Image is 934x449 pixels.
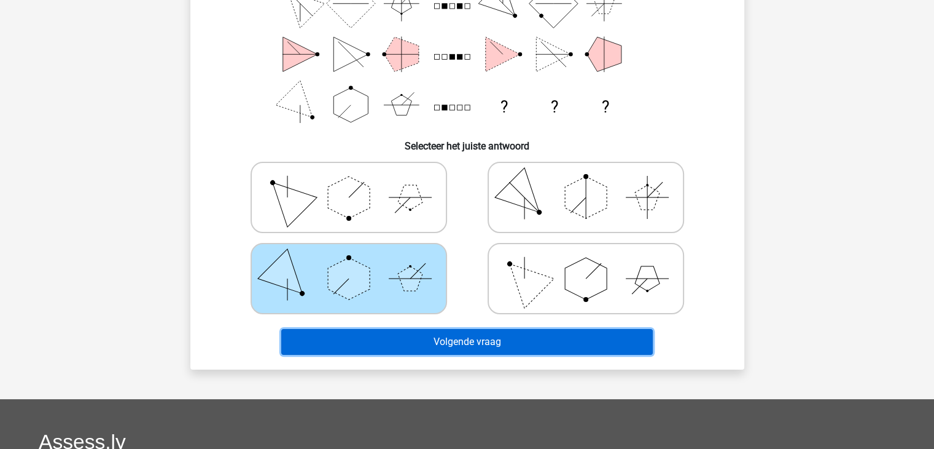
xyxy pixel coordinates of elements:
[210,130,725,152] h6: Selecteer het juiste antwoord
[500,98,507,116] text: ?
[601,98,609,116] text: ?
[281,329,653,355] button: Volgende vraag
[551,98,558,116] text: ?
